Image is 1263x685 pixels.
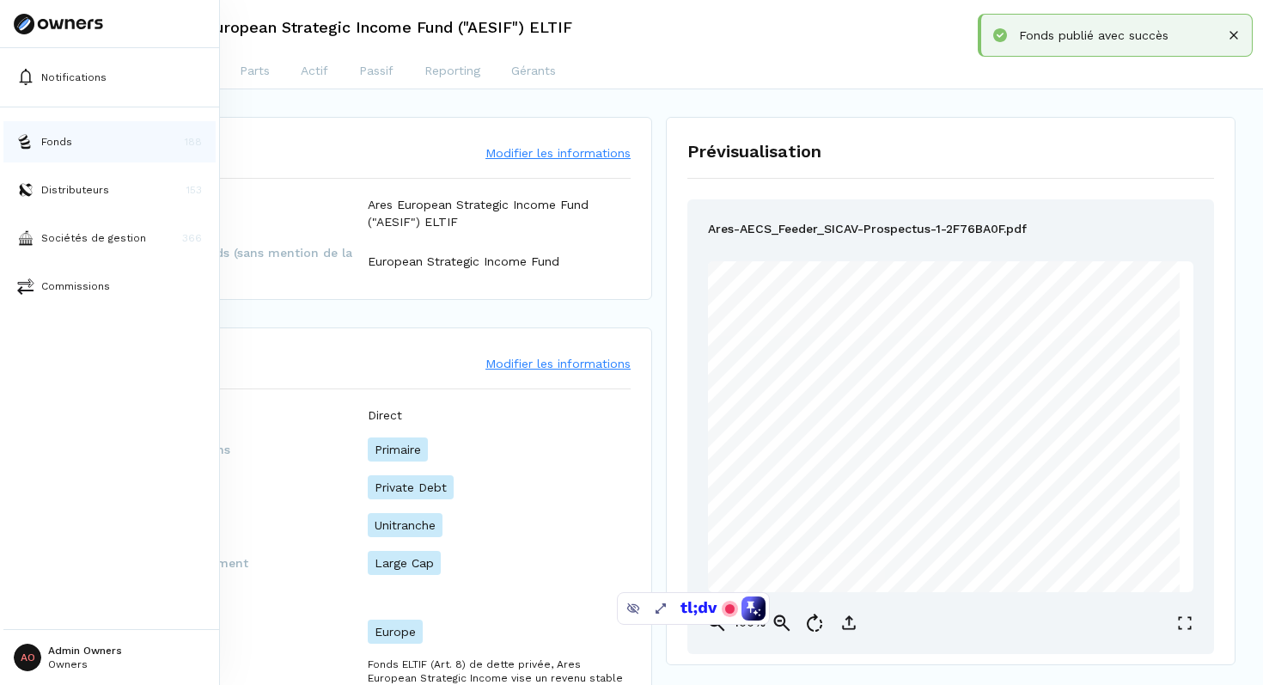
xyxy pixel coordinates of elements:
[14,644,41,671] span: AO
[3,121,216,162] button: fundsFonds188
[1008,467,1037,476] span: SICAV
[3,169,216,211] button: distributorsDistributeurs153
[368,196,631,230] p: Ares European Strategic Income Fund ("AESIF") ELTIF
[104,623,368,640] span: Géographie
[41,278,110,294] p: Commissions
[104,479,368,496] span: Classes d'actif
[1003,291,1123,298] span: Ares European Credit Solutions Fund
[900,487,1025,497] span: investissement à capital variable
[41,134,72,150] p: Fonds
[687,138,1214,164] h1: Prévisualisation
[299,55,330,89] button: Actif
[863,487,897,497] span: Société d
[301,62,328,80] p: Actif
[41,70,107,85] p: Notifications
[104,407,368,424] span: Type de fonds
[3,217,216,259] button: asset-managersSociétés de gestion366
[708,220,1027,241] p: Ares-AECS_Feeder_SICAV-Prospectus-1-2F76BA0F.pdf
[238,55,272,89] button: Parts
[359,62,394,80] p: Passif
[368,475,454,499] p: Private Debt
[104,554,368,572] span: Stades d'investissement
[368,513,442,537] p: Unitranche
[17,278,34,295] img: commissions
[851,467,981,476] span: Ares European Credit Solutions
[104,244,368,278] span: Nom Court du fonds (sans mention de la société de gestion)
[3,57,216,98] button: Notifications
[368,407,402,424] p: Direct
[48,659,122,670] p: Owners
[511,62,556,80] p: Gérants
[955,520,969,529] span: 202
[997,291,1001,298] span: –
[186,182,202,198] p: 153
[485,144,631,162] button: Modifier les informations
[897,487,899,497] span: ’
[48,645,122,656] p: Admin Owners
[424,62,480,80] p: Reporting
[240,62,270,80] p: Parts
[1019,27,1224,44] div: Fonds publié avec succès
[185,134,202,150] p: 188
[485,355,631,372] button: Modifier les informations
[368,620,423,644] p: Europe
[3,266,216,307] button: commissionsCommissions
[357,55,395,89] button: Passif
[368,253,559,270] p: European Strategic Income Fund
[17,133,34,150] img: funds
[368,437,428,462] p: Primaire
[104,589,368,606] span: Secteurs
[984,467,1005,476] span: Fund
[104,205,368,222] span: Nom du fonds
[41,182,109,198] p: Distributeurs
[165,20,572,35] h3: Ares European Strategic Income Fund ("AESIF") ELTIF
[423,55,482,89] button: Reporting
[17,229,34,247] img: asset-managers
[17,181,34,199] img: distributors
[41,230,146,246] p: Sociétés de gestion
[969,520,974,529] span: 5
[368,551,441,575] p: Large Cap
[104,517,368,534] span: Stratégie
[182,230,202,246] p: 366
[104,441,368,458] span: Type de transactions
[926,291,994,298] span: Confidential Offering
[509,55,558,89] button: Gérants
[914,520,953,529] span: February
